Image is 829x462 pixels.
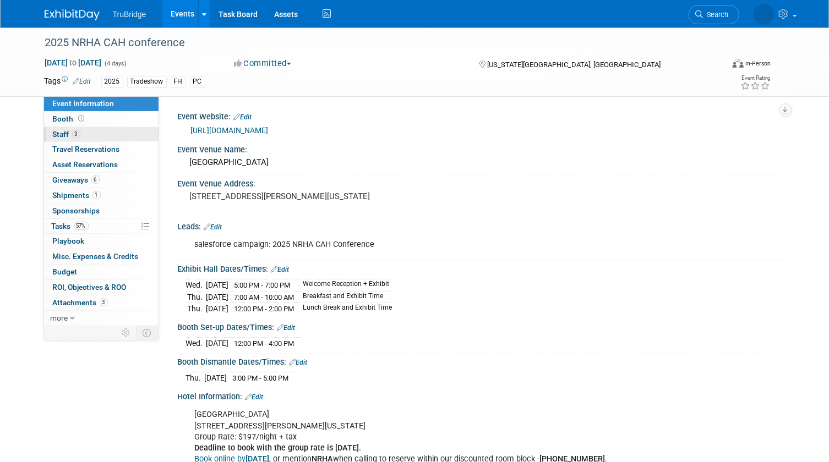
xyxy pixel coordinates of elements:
[187,234,667,256] div: salesforce campaign: 2025 NRHA CAH Conference
[101,76,123,87] div: 2025
[53,130,80,139] span: Staff
[297,279,392,291] td: Welcome Reception + Exhibit
[234,281,291,289] span: 5:00 PM - 7:00 PM
[53,175,100,184] span: Giveaways
[104,60,127,67] span: (4 days)
[117,326,137,340] td: Personalize Event Tab Strip
[45,75,91,88] td: Tags
[44,219,159,234] a: Tasks57%
[44,157,159,172] a: Asset Reservations
[44,204,159,218] a: Sponsorships
[178,218,785,233] div: Leads:
[44,142,159,157] a: Travel Reservations
[234,293,294,301] span: 7:00 AM - 10:00 AM
[297,303,392,315] td: Lunch Break and Exhibit Time
[271,266,290,273] a: Edit
[206,303,229,315] td: [DATE]
[754,4,775,25] img: Marg Louwagie
[204,223,222,231] a: Edit
[53,283,127,291] span: ROI, Objectives & ROO
[689,5,739,24] a: Search
[136,326,159,340] td: Toggle Event Tabs
[487,61,661,69] span: [US_STATE][GEOGRAPHIC_DATA], [GEOGRAPHIC_DATA]
[53,298,108,307] span: Attachments
[44,249,159,264] a: Misc. Expenses & Credits
[44,234,159,249] a: Playbook
[53,252,139,261] span: Misc. Expenses & Credits
[297,291,392,303] td: Breakfast and Exhibit Time
[41,33,710,53] div: 2025 NRHA CAH conference
[72,130,80,138] span: 3
[127,76,167,87] div: Tradeshow
[186,291,206,303] td: Thu.
[77,114,87,123] span: Booth not reserved yet
[100,298,108,306] span: 3
[44,311,159,326] a: more
[178,388,785,403] div: Hotel Information:
[178,175,785,189] div: Event Venue Address:
[205,372,227,384] td: [DATE]
[206,338,229,349] td: [DATE]
[44,280,159,295] a: ROI, Objectives & ROO
[51,313,68,322] span: more
[206,279,229,291] td: [DATE]
[53,99,114,108] span: Event Information
[44,96,159,111] a: Event Information
[246,393,264,401] a: Edit
[113,10,146,19] span: TruBridge
[45,9,100,20] img: ExhibitDay
[52,222,89,230] span: Tasks
[206,291,229,303] td: [DATE]
[53,237,85,245] span: Playbook
[290,359,308,366] a: Edit
[44,112,159,127] a: Booth
[73,78,91,85] a: Edit
[53,267,78,276] span: Budget
[68,58,79,67] span: to
[74,222,89,230] span: 57%
[178,319,785,333] div: Booth Set-up Dates/Times:
[191,126,269,135] a: [URL][DOMAIN_NAME]
[277,324,296,332] a: Edit
[230,58,296,69] button: Committed
[45,58,102,68] span: [DATE] [DATE]
[233,374,289,382] span: 3:00 PM - 5:00 PM
[53,114,87,123] span: Booth
[44,295,159,310] a: Attachments3
[186,338,206,349] td: Wed.
[186,154,777,171] div: [GEOGRAPHIC_DATA]
[190,76,205,87] div: PC
[53,145,120,153] span: Travel Reservations
[178,108,785,123] div: Event Website:
[53,191,101,200] span: Shipments
[178,354,785,368] div: Booth Dismantle Dates/Times:
[178,261,785,275] div: Exhibit Hall Dates/Times:
[44,188,159,203] a: Shipments1
[234,305,294,313] span: 12:00 PM - 2:00 PM
[186,279,206,291] td: Wed.
[186,372,205,384] td: Thu.
[171,76,186,87] div: FH
[44,127,159,142] a: Staff3
[178,141,785,155] div: Event Venue Name:
[664,57,771,74] div: Event Format
[44,265,159,279] a: Budget
[703,10,729,19] span: Search
[186,303,206,315] td: Thu.
[741,75,771,81] div: Event Rating
[92,191,101,199] span: 1
[44,173,159,188] a: Giveaways6
[53,206,100,215] span: Sponsorships
[733,59,744,68] img: Format-Inperson.png
[234,339,294,348] span: 12:00 PM - 4:00 PM
[53,160,118,169] span: Asset Reservations
[745,59,771,68] div: In-Person
[234,113,252,121] a: Edit
[195,443,362,453] b: Deadline to book with the group rate is [DATE].
[91,175,100,184] span: 6
[190,191,419,201] pre: [STREET_ADDRESS][PERSON_NAME][US_STATE]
